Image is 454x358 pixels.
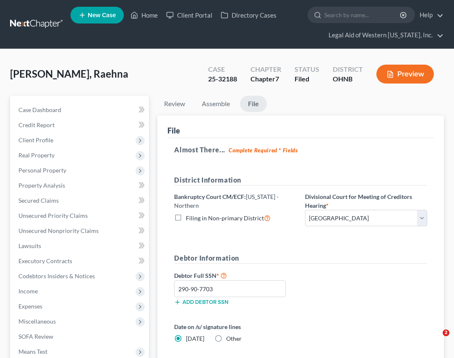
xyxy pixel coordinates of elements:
[229,147,298,154] strong: Complete Required * Fields
[18,287,38,295] span: Income
[324,28,444,43] a: Legal Aid of Western [US_STATE], Inc.
[10,68,128,80] span: [PERSON_NAME], Raehna
[295,65,319,74] div: Status
[12,118,149,133] a: Credit Report
[18,212,88,219] span: Unsecured Priority Claims
[18,121,55,128] span: Credit Report
[167,125,180,136] div: File
[174,280,285,297] input: XXX-XX-XXXX
[18,182,65,189] span: Property Analysis
[208,65,237,74] div: Case
[295,74,319,84] div: Filed
[12,178,149,193] a: Property Analysis
[174,253,427,264] h5: Debtor Information
[250,74,281,84] div: Chapter
[12,329,149,344] a: SOFA Review
[170,270,300,280] label: Debtor Full SSN
[18,333,53,340] span: SOFA Review
[12,102,149,118] a: Case Dashboard
[333,65,363,74] div: District
[305,192,427,210] label: Divisional Court for Meeting of Creditors Hearing
[324,7,401,23] input: Search by name...
[88,12,116,18] span: New Case
[174,193,279,209] span: [US_STATE] - Northern
[415,8,444,23] a: Help
[333,74,363,84] div: OHNB
[174,192,296,210] label: Bankruptcy Court CM/ECF:
[226,335,242,342] span: Other
[18,242,41,249] span: Lawsuits
[18,167,66,174] span: Personal Property
[18,348,47,355] span: Means Test
[425,329,446,350] iframe: Intercom live chat
[186,335,204,342] span: [DATE]
[18,272,95,280] span: Codebtors Insiders & Notices
[174,322,296,331] label: Date on /s/ signature lines
[174,299,228,306] button: Add debtor SSN
[250,65,281,74] div: Chapter
[18,318,56,325] span: Miscellaneous
[443,329,449,336] span: 2
[18,227,99,234] span: Unsecured Nonpriority Claims
[12,208,149,223] a: Unsecured Priority Claims
[174,175,427,186] h5: District Information
[12,238,149,253] a: Lawsuits
[217,8,281,23] a: Directory Cases
[18,303,42,310] span: Expenses
[157,96,192,112] a: Review
[18,257,72,264] span: Executory Contracts
[18,197,59,204] span: Secured Claims
[18,136,53,144] span: Client Profile
[240,96,267,112] a: File
[186,214,264,222] span: Filing in Non-primary District
[18,106,61,113] span: Case Dashboard
[12,253,149,269] a: Executory Contracts
[12,193,149,208] a: Secured Claims
[12,223,149,238] a: Unsecured Nonpriority Claims
[126,8,162,23] a: Home
[208,74,237,84] div: 25-32188
[376,65,434,84] button: Preview
[162,8,217,23] a: Client Portal
[174,145,427,155] h5: Almost There...
[18,152,55,159] span: Real Property
[275,75,279,83] span: 7
[195,96,237,112] a: Assemble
